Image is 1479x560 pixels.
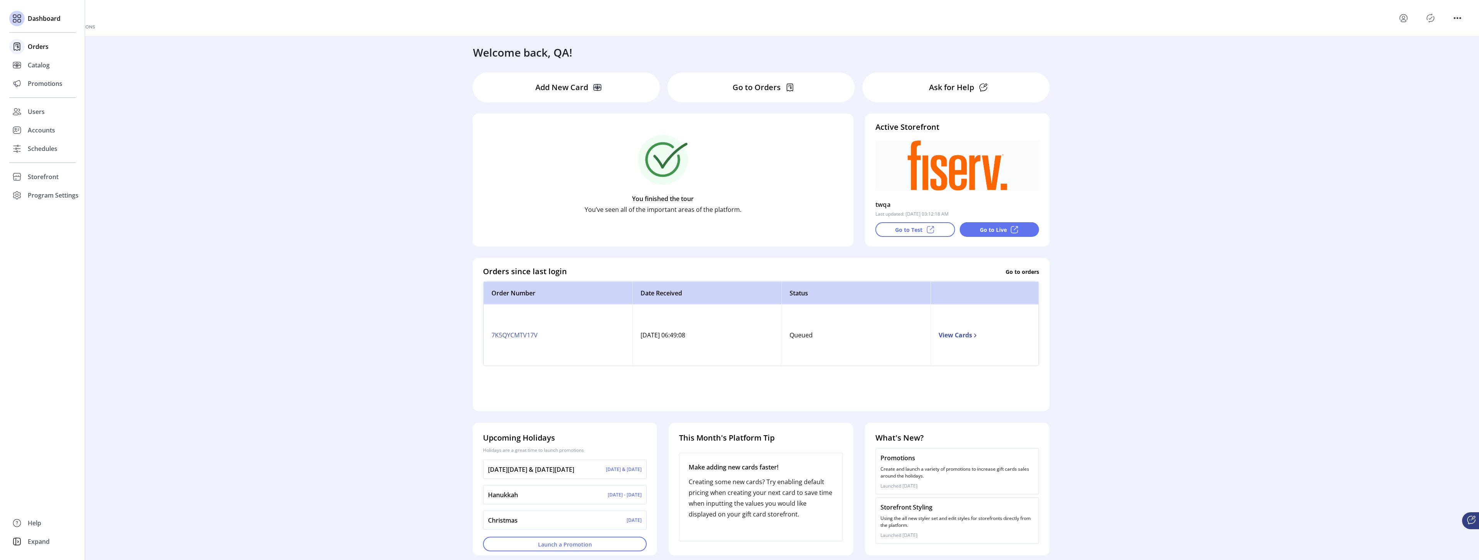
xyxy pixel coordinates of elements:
[929,82,974,93] p: Ask for Help
[880,503,1034,512] p: Storefront Styling
[28,518,41,528] span: Help
[781,282,931,305] th: Status
[488,516,518,525] p: Christmas
[28,42,49,51] span: Orders
[28,144,57,153] span: Schedules
[980,226,1007,234] p: Go to Live
[880,453,1034,463] p: Promotions
[689,463,833,472] p: Make adding new cards faster!
[493,540,637,548] span: Launch a Promotion
[28,14,60,23] span: Dashboard
[875,432,1039,444] h4: What's New?
[880,483,1034,490] p: Launched [DATE]
[28,126,55,135] span: Accounts
[483,447,647,454] p: Holidays are a great time to launch promotions
[28,191,79,200] span: Program Settings
[931,305,1039,366] td: View Cards
[875,198,891,211] p: twqa
[606,466,642,473] p: [DATE] & [DATE]
[473,44,572,60] h3: Welcome back, QA!
[483,537,647,552] button: Launch a Promotion
[880,515,1034,529] p: Using the all new styler set and edit styles for storefronts directly from the platform.
[1397,12,1410,24] button: menu
[627,517,642,524] p: [DATE]
[28,60,50,70] span: Catalog
[483,266,567,277] h4: Orders since last login
[880,466,1034,480] p: Create and launch a variety of promotions to increase gift cards sales around the holidays.
[1006,267,1039,275] p: Go to orders
[632,194,694,203] p: You finished the tour
[875,211,949,218] p: Last updated: [DATE] 03:12:18 AM
[781,305,931,366] td: Queued
[1451,12,1464,24] button: menu
[483,282,632,305] th: Order Number
[28,537,50,546] span: Expand
[608,491,642,498] p: [DATE] - [DATE]
[28,107,45,116] span: Users
[483,305,632,366] td: 7K5QYCMTV17V
[488,490,518,500] p: Hanukkah
[679,432,843,444] h4: This Month's Platform Tip
[488,465,574,474] p: [DATE][DATE] & [DATE][DATE]
[875,121,1039,133] h4: Active Storefront
[689,476,833,520] p: Creating some new cards? Try enabling default pricing when creating your next card to save time w...
[880,532,1034,539] p: Launched [DATE]
[632,305,781,366] td: [DATE] 06:49:08
[1424,12,1437,24] button: Publisher Panel
[895,226,922,234] p: Go to Test
[535,82,588,93] p: Add New Card
[28,172,59,181] span: Storefront
[632,282,781,305] th: Date Received
[585,205,741,214] p: You’ve seen all of the important areas of the platform.
[28,79,62,88] span: Promotions
[483,432,647,444] h4: Upcoming Holidays
[733,82,781,93] p: Go to Orders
